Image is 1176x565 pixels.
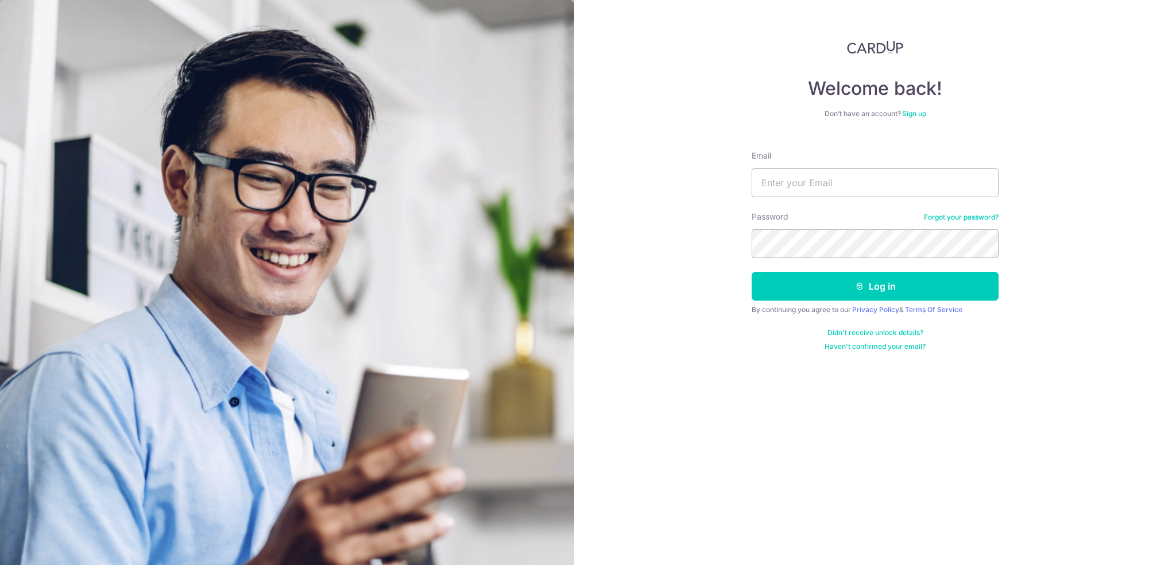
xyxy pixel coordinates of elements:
a: Didn't receive unlock details? [827,328,923,337]
label: Password [752,211,788,222]
div: Don’t have an account? [752,109,999,118]
div: By continuing you agree to our & [752,305,999,314]
button: Log in [752,272,999,301]
a: Forgot your password? [924,213,999,222]
label: Email [752,150,771,162]
h4: Welcome back! [752,77,999,100]
a: Privacy Policy [852,305,899,314]
input: Enter your Email [752,168,999,197]
a: Sign up [902,109,926,118]
a: Haven't confirmed your email? [825,342,926,351]
a: Terms Of Service [905,305,962,314]
img: CardUp Logo [847,40,903,54]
